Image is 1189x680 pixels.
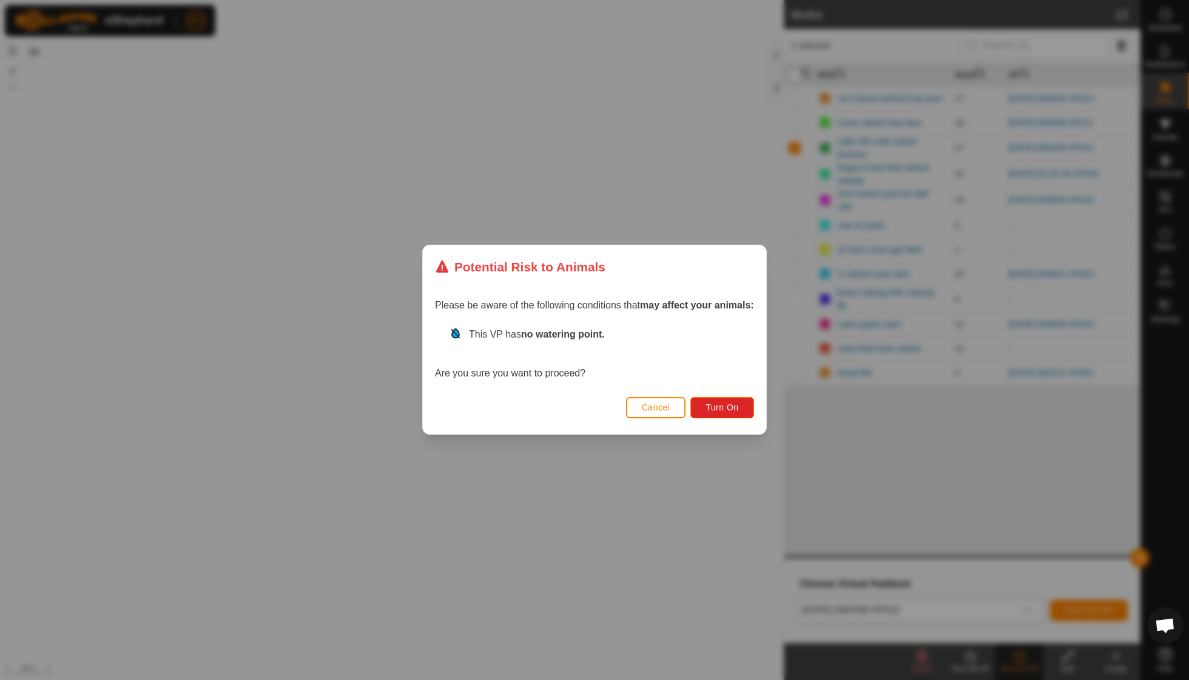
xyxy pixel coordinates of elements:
[626,397,686,418] button: Cancel
[1147,607,1184,644] div: Open chat
[435,257,605,276] div: Potential Risk to Animals
[435,301,754,311] span: Please be aware of the following conditions that
[435,328,754,381] div: Are you sure you want to proceed?
[642,403,670,413] span: Cancel
[706,403,739,413] span: Turn On
[691,397,754,418] button: Turn On
[521,330,605,340] strong: no watering point.
[469,330,605,340] span: This VP has
[640,301,754,311] strong: may affect your animals:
